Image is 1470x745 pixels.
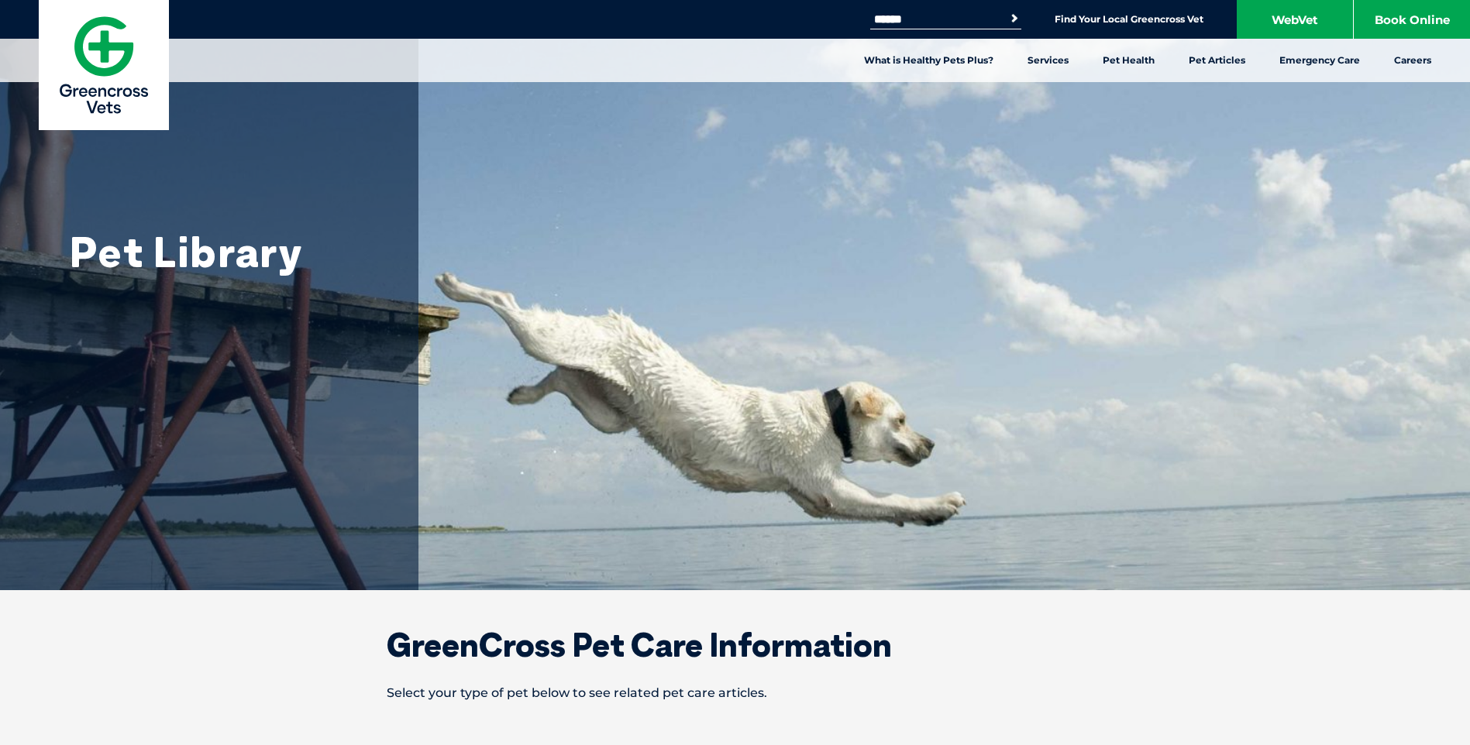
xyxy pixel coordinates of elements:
[1086,39,1172,82] a: Pet Health
[1377,39,1448,82] a: Careers
[332,679,1138,707] p: Select your type of pet below to see related pet care articles.
[1172,39,1262,82] a: Pet Articles
[847,39,1010,82] a: What is Healthy Pets Plus?
[1055,13,1203,26] a: Find Your Local Greencross Vet
[1010,39,1086,82] a: Services
[1007,11,1022,26] button: Search
[70,228,380,275] h1: Pet Library
[1262,39,1377,82] a: Emergency Care
[332,629,1138,661] h1: GreenCross Pet Care Information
